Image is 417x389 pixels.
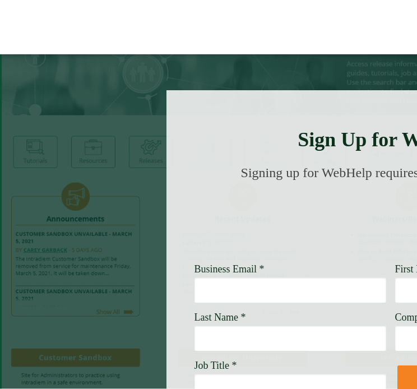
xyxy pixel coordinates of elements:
[194,360,237,371] span: Job Title *
[194,312,246,323] span: Last Name *
[194,263,265,275] span: Business Email *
